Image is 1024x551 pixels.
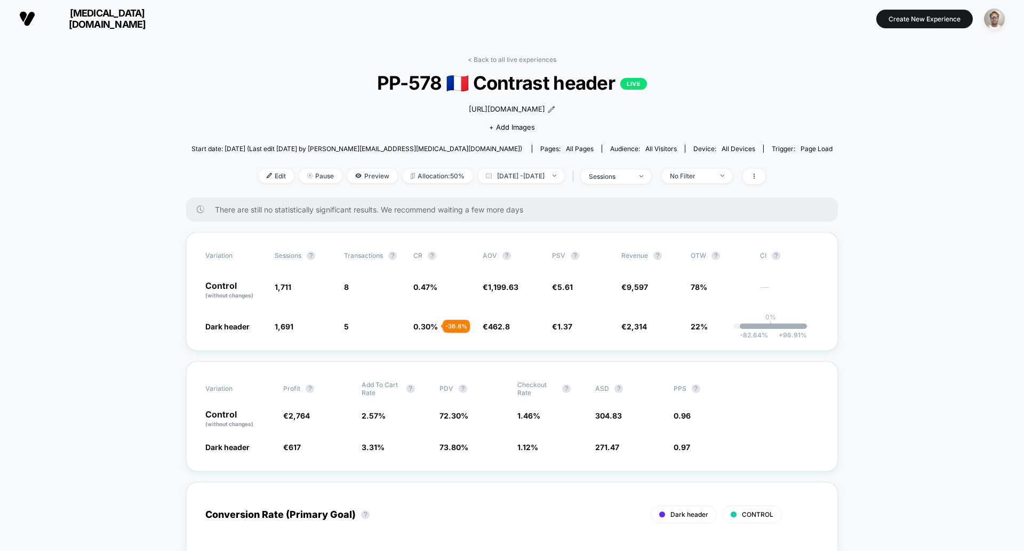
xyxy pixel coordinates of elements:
[692,384,700,393] button: ?
[553,175,556,177] img: end
[362,443,385,452] span: 3.31 %
[674,384,686,392] span: PPS
[770,321,772,329] p: |
[772,145,833,153] div: Trigger:
[670,510,708,518] span: Dark header
[711,251,720,260] button: ?
[223,72,800,95] span: PP-578 🇫🇷 Contrast header
[16,7,174,30] button: [MEDICAL_DATA][DOMAIN_NAME]
[486,173,492,178] img: calendar
[259,169,294,183] span: Edit
[621,282,648,292] span: €
[283,384,300,392] span: Profit
[362,411,386,420] span: 2.57 %
[215,205,817,214] span: There are still no statistically significant results. We recommend waiting a few more days
[283,443,301,452] span: €
[552,282,573,292] span: €
[275,282,291,292] span: 1,711
[307,173,313,178] img: end
[344,322,349,331] span: 5
[760,251,819,260] span: CI
[413,251,422,259] span: CR
[876,10,973,28] button: Create New Experience
[981,8,1008,30] button: ppic
[267,173,272,178] img: edit
[627,282,648,292] span: 9,597
[772,251,780,260] button: ?
[489,123,535,131] span: + Add Images
[289,443,301,452] span: 617
[562,384,571,393] button: ?
[306,384,314,393] button: ?
[478,169,564,183] span: [DATE] - [DATE]
[413,282,437,292] span: 0.47 %
[984,9,1005,29] img: ppic
[191,145,522,153] span: Start date: [DATE] (Last edit [DATE] by [PERSON_NAME][EMAIL_ADDRESS][MEDICAL_DATA][DOMAIN_NAME])
[621,251,648,259] span: Revenue
[620,78,647,90] p: LIVE
[483,282,518,292] span: €
[307,251,315,260] button: ?
[557,322,572,331] span: 1.37
[428,251,436,260] button: ?
[621,322,647,331] span: €
[19,11,35,27] img: Visually logo
[43,7,171,30] span: [MEDICAL_DATA][DOMAIN_NAME]
[488,322,510,331] span: 462.8
[388,251,397,260] button: ?
[459,384,467,393] button: ?
[411,173,415,179] img: rebalance
[469,104,545,115] span: [URL][DOMAIN_NAME]
[614,384,623,393] button: ?
[439,411,468,420] span: 72.30 %
[773,331,807,339] span: 96.91 %
[517,443,538,452] span: 1.12 %
[439,384,453,392] span: PDV
[413,322,438,331] span: 0.30 %
[722,145,755,153] span: all devices
[205,281,264,300] p: Control
[627,322,647,331] span: 2,314
[517,381,557,397] span: Checkout Rate
[721,175,724,177] img: end
[205,381,264,397] span: Variation
[595,443,619,452] span: 271.47
[595,411,622,420] span: 304.83
[517,411,540,420] span: 1.46 %
[691,282,707,292] span: 78%
[344,282,349,292] span: 8
[205,292,253,298] span: (without changes)
[779,331,783,339] span: +
[674,443,690,452] span: 0.97
[570,169,581,184] span: |
[205,443,250,452] span: Dark header
[299,169,342,183] span: Pause
[742,510,773,518] span: CONTROL
[362,381,401,397] span: Add To Cart Rate
[283,411,310,420] span: €
[760,284,819,300] span: ---
[406,384,415,393] button: ?
[595,384,609,392] span: ASD
[205,410,273,428] p: Control
[344,251,383,259] span: Transactions
[552,251,565,259] span: PSV
[502,251,511,260] button: ?
[691,322,708,331] span: 22%
[439,443,468,452] span: 73.80 %
[571,251,579,260] button: ?
[557,282,573,292] span: 5.61
[740,331,768,339] span: -82.64 %
[443,320,470,333] div: - 36.8 %
[275,251,301,259] span: Sessions
[205,251,264,260] span: Variation
[552,322,572,331] span: €
[468,56,556,64] a: < Back to all live experiences
[483,251,497,259] span: AOV
[801,145,833,153] span: Page Load
[639,175,643,177] img: end
[347,169,397,183] span: Preview
[610,145,677,153] div: Audience:
[289,411,310,420] span: 2,764
[483,322,510,331] span: €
